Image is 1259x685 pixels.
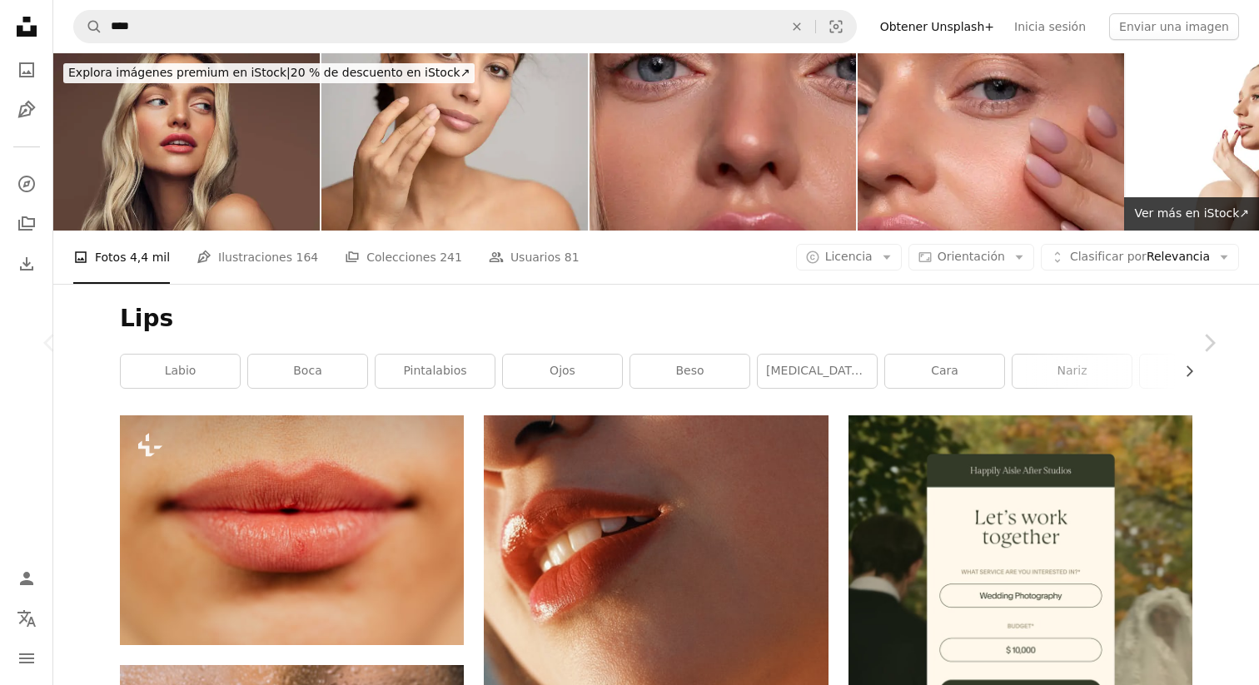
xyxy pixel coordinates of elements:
[1159,263,1259,423] a: Siguiente
[248,355,367,388] a: boca
[120,304,1192,334] h1: Lips
[10,207,43,241] a: Colecciones
[440,248,462,266] span: 241
[1124,197,1259,231] a: Ver más en iStock↗
[10,642,43,675] button: Menú
[10,247,43,280] a: Historial de descargas
[120,415,464,644] img: Un primer plano de los labios de una mujer con lápiz labial rojo
[1070,249,1210,266] span: Relevancia
[10,167,43,201] a: Explorar
[858,53,1124,231] img: Portrait of a beautiful woman with natural make-up
[565,248,580,266] span: 81
[870,13,1004,40] a: Obtener Unsplash+
[484,666,828,681] a: Mujer con lápiz labial rojo
[503,355,622,388] a: ojos
[590,53,856,231] img: Portrait of a beautiful woman with natural make-up
[1109,13,1239,40] button: Enviar una imagen
[796,244,902,271] button: Licencia
[345,231,462,284] a: Colecciones 241
[74,11,102,42] button: Buscar en Unsplash
[120,522,464,537] a: Un primer plano de los labios de una mujer con lápiz labial rojo
[68,66,291,79] span: Explora imágenes premium en iStock |
[779,11,815,42] button: Borrar
[938,250,1005,263] span: Orientación
[1140,355,1259,388] a: mujer
[10,93,43,127] a: Ilustraciones
[321,53,588,231] img: Belleza natural. Mujer aplicando bálsamo, tocando los labios
[1004,13,1096,40] a: Inicia sesión
[1134,206,1249,220] span: Ver más en iStock ↗
[489,231,580,284] a: Usuarios 81
[816,11,856,42] button: Búsqueda visual
[376,355,495,388] a: pintalabios
[758,355,877,388] a: [MEDICAL_DATA] rojos
[10,562,43,595] a: Iniciar sesión / Registrarse
[73,10,857,43] form: Encuentra imágenes en todo el sitio
[1041,244,1239,271] button: Clasificar porRelevancia
[885,355,1004,388] a: cara
[53,53,320,231] img: Portrait of young girl with beautiful skin and make-up
[1070,250,1147,263] span: Clasificar por
[10,53,43,87] a: Fotos
[68,66,470,79] span: 20 % de descuento en iStock ↗
[121,355,240,388] a: labio
[908,244,1034,271] button: Orientación
[296,248,318,266] span: 164
[53,53,485,93] a: Explora imágenes premium en iStock|20 % de descuento en iStock↗
[630,355,749,388] a: Beso
[10,602,43,635] button: Idioma
[197,231,318,284] a: Ilustraciones 164
[1013,355,1132,388] a: nariz
[825,250,873,263] span: Licencia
